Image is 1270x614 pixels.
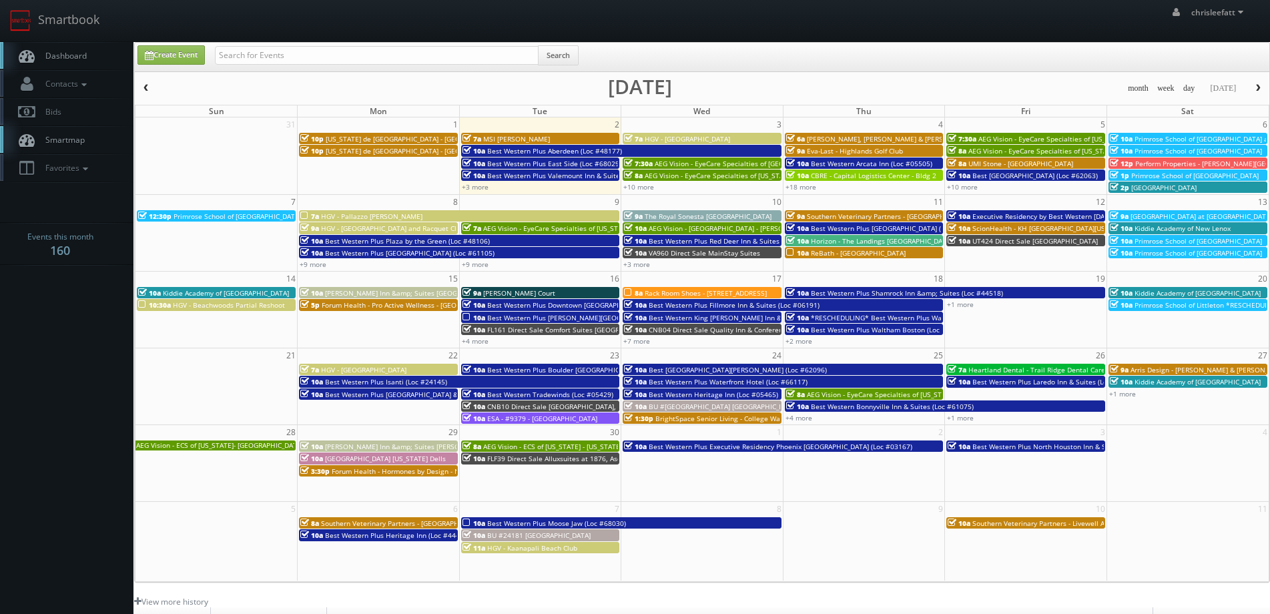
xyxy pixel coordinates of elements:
span: 12:30p [138,212,172,221]
span: Best Western Plus North Houston Inn & Suites (Loc #44475) [972,442,1165,451]
span: 2p [1110,183,1129,192]
span: Best Western Heritage Inn (Loc #05465) [649,390,778,399]
span: AEG Vision - EyeCare Specialties of [GEOGRAPHIC_DATA][US_STATE] - [GEOGRAPHIC_DATA] [655,159,940,168]
span: 22 [447,348,459,362]
span: 15 [447,272,459,286]
span: 18 [932,272,944,286]
span: 10a [948,224,970,233]
span: 10a [786,248,809,258]
button: month [1123,80,1153,97]
span: Southern Veterinary Partners - [GEOGRAPHIC_DATA] [321,519,487,528]
span: chrisleefatt [1191,7,1247,18]
span: 7a [948,365,966,374]
span: 10a [300,442,323,451]
span: VA960 Direct Sale MainStay Suites [649,248,760,258]
span: 10a [300,248,323,258]
a: +10 more [947,182,978,192]
span: CBRE - Capital Logistics Center - Bldg 2 [811,171,936,180]
span: 8 [775,502,783,516]
span: Sun [209,105,224,117]
span: 31 [285,117,297,131]
span: 10a [1110,146,1133,156]
span: 10a [624,442,647,451]
span: 7 [290,195,297,209]
span: Thu [856,105,872,117]
span: Best Western Bonnyville Inn & Suites (Loc #61075) [811,402,974,411]
span: [US_STATE] de [GEOGRAPHIC_DATA] - [GEOGRAPHIC_DATA] [326,146,510,156]
span: Best Western Plus [PERSON_NAME][GEOGRAPHIC_DATA] (Loc #66006) [487,313,709,322]
span: 10a [786,236,809,246]
span: [PERSON_NAME] Inn &amp; Suites [GEOGRAPHIC_DATA] [325,288,502,298]
span: ScionHealth - KH [GEOGRAPHIC_DATA][US_STATE] [972,224,1130,233]
span: 10a [624,300,647,310]
span: Wed [693,105,710,117]
span: 13 [1257,195,1269,209]
span: 21 [285,348,297,362]
span: 1 [452,117,459,131]
span: 10a [462,414,485,423]
span: AEG Vision - EyeCare Specialties of [US_STATE] – EyeCare in [GEOGRAPHIC_DATA] [483,224,741,233]
span: HGV - [GEOGRAPHIC_DATA] [321,365,406,374]
span: 10p [300,146,324,156]
span: 10a [300,377,323,386]
span: Best Western Plus Valemount Inn & Suites (Loc #62120) [487,171,667,180]
span: 8a [624,171,643,180]
span: 28 [285,425,297,439]
span: Sat [1181,105,1194,117]
span: 12p [1110,159,1133,168]
span: 6a [786,134,805,143]
span: BrightSpace Senior Living - College Walk [655,414,785,423]
a: +9 more [300,260,326,269]
span: Best Western Plus East Side (Loc #68029) [487,159,621,168]
span: 10a [300,454,323,463]
span: 10a [1110,288,1133,298]
span: 23 [609,348,621,362]
span: 10a [624,377,647,386]
span: [US_STATE] de [GEOGRAPHIC_DATA] - [GEOGRAPHIC_DATA] [326,134,510,143]
span: 10a [948,519,970,528]
span: Kiddie Academy of New Lenox [1135,224,1231,233]
button: week [1153,80,1179,97]
span: 10a [300,390,323,399]
span: Southern Veterinary Partners - Livewell Animal Urgent Care of [GEOGRAPHIC_DATA] [972,519,1239,528]
span: AEG Vision - EyeCare Specialties of [US_STATE] – [PERSON_NAME] Vision [978,134,1209,143]
span: 10a [462,325,485,334]
span: Best Western Plus Red Deer Inn & Suites (Loc #61062) [649,236,823,246]
span: 3:30p [300,467,330,476]
span: MSI [PERSON_NAME] [483,134,550,143]
span: The Royal Sonesta [GEOGRAPHIC_DATA] [645,212,771,221]
h2: [DATE] [608,80,672,93]
span: Contacts [39,78,90,89]
span: 10a [948,171,970,180]
span: 10a [462,531,485,540]
span: 11 [932,195,944,209]
span: 26 [1094,348,1106,362]
span: 9a [786,212,805,221]
span: 9 [937,502,944,516]
span: 10a [786,224,809,233]
a: View more history [134,596,208,607]
span: 10a [948,377,970,386]
a: +3 more [462,182,489,192]
span: 10a [786,171,809,180]
span: Primrose School of [GEOGRAPHIC_DATA] [1135,146,1262,156]
span: 10a [300,288,323,298]
span: Best Western Plus Aberdeen (Loc #48177) [487,146,622,156]
span: [GEOGRAPHIC_DATA] [US_STATE] Dells [325,454,446,463]
span: 10a [1110,134,1133,143]
span: Kiddie Academy of [GEOGRAPHIC_DATA] [1135,288,1261,298]
span: AEG Vision - EyeCare Specialties of [US_STATE] - Carolina Family Vision [968,146,1194,156]
span: 10a [462,402,485,411]
span: BU #[GEOGRAPHIC_DATA] [GEOGRAPHIC_DATA] [649,402,798,411]
span: 9a [1110,365,1129,374]
span: HGV - [GEOGRAPHIC_DATA] and Racquet Club [321,224,464,233]
a: +1 more [947,413,974,422]
span: 11 [1257,502,1269,516]
span: AEG Vision - EyeCare Specialties of [US_STATE] - In Focus Vision Center [645,171,870,180]
span: 20 [1257,272,1269,286]
span: 1p [1110,171,1129,180]
span: 8a [786,390,805,399]
span: 10a [786,159,809,168]
span: 9a [300,224,319,233]
span: Favorites [39,162,91,174]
